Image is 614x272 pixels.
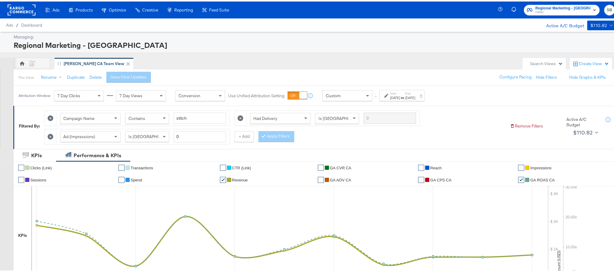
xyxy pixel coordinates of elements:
[364,111,416,122] input: Enter a search term
[119,91,142,97] span: 7 Day Views
[418,163,424,169] a: ✔
[118,163,125,169] a: ✔
[518,163,524,169] a: ✔
[318,175,324,181] a: ✔
[74,151,121,158] div: Performance & KPIs
[64,59,124,65] div: [PERSON_NAME] CA Team View
[228,91,285,97] label: Use Unified Attribution Setting:
[330,164,352,169] span: GA CVR CA
[536,8,591,13] span: Clarks
[31,151,42,158] div: KPIs
[318,163,324,169] a: ✔
[530,59,563,65] div: Search Views
[63,114,95,120] span: Campaign Name
[590,20,607,28] div: $110.82
[373,94,379,96] span: ↑
[607,5,612,12] span: SB
[13,21,21,26] span: /
[232,164,251,169] span: CTR (Link)
[405,90,415,94] label: End:
[530,176,555,181] span: GA ROAS CA
[579,59,609,65] div: Create View
[569,73,606,79] button: Hide Graphs & KPIs
[14,33,613,38] div: Managing:
[530,164,552,169] span: Impressions
[18,231,27,237] div: KPIs
[18,175,24,181] a: ✔
[232,176,248,181] span: Revenue
[174,6,193,11] span: Reporting
[235,130,254,141] button: + Add
[220,175,226,181] a: ✔
[510,122,543,128] button: Remove Filters
[430,176,452,181] span: GA CPS CA
[75,6,93,11] span: Products
[19,122,40,128] div: Filtered By:
[518,175,524,181] a: ✔
[400,94,405,98] strong: to
[128,114,145,120] span: Contains
[536,73,557,79] button: Hide Filters
[18,163,24,169] a: ✔
[57,91,80,97] span: 7 Day Clicks
[220,163,226,169] a: ✔
[430,164,442,169] span: Reach
[326,91,341,97] span: Custom
[37,71,68,81] button: Rename
[573,127,593,136] div: $110.82
[30,164,52,169] span: Clicks (Link)
[540,19,584,28] div: Active A/C Budget
[390,94,400,99] div: [DATE]
[418,175,424,181] a: ✔
[179,91,200,97] span: Conversion
[29,61,34,66] div: SB
[52,6,59,11] span: Ads
[63,132,95,138] span: Ad (Impressions)
[319,114,365,120] span: Is [GEOGRAPHIC_DATA]
[253,114,277,120] span: Had Delivery
[131,176,142,181] span: Spend
[174,130,226,141] input: Enter a number
[174,111,226,122] input: Enter a search term
[142,6,158,11] span: Creative
[18,92,51,96] div: Attribution Window:
[67,73,85,79] button: Duplicate
[14,38,613,49] div: Regional Marketing - [GEOGRAPHIC_DATA]
[58,60,61,64] div: Drag to reorder tab
[131,164,153,169] span: Transactions
[524,3,600,14] button: Regional Marketing - [GEOGRAPHIC_DATA]Clarks
[405,94,415,99] div: [DATE]
[495,70,536,81] button: Configure Pacing
[390,90,400,94] label: Start:
[566,115,600,126] div: Active A/C Budget
[18,74,34,78] div: This View:
[6,21,13,26] span: Ads
[21,21,42,26] a: Dashboard
[330,176,351,181] span: GA AOV CA
[109,6,126,11] span: Optimize
[128,132,175,138] span: Is [GEOGRAPHIC_DATA]
[209,6,229,11] span: Feed Suite
[89,73,102,79] button: Delete
[536,4,591,10] span: Regional Marketing - [GEOGRAPHIC_DATA]
[571,126,600,136] button: $110.82
[118,175,125,181] a: ✔
[30,176,46,181] span: Sessions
